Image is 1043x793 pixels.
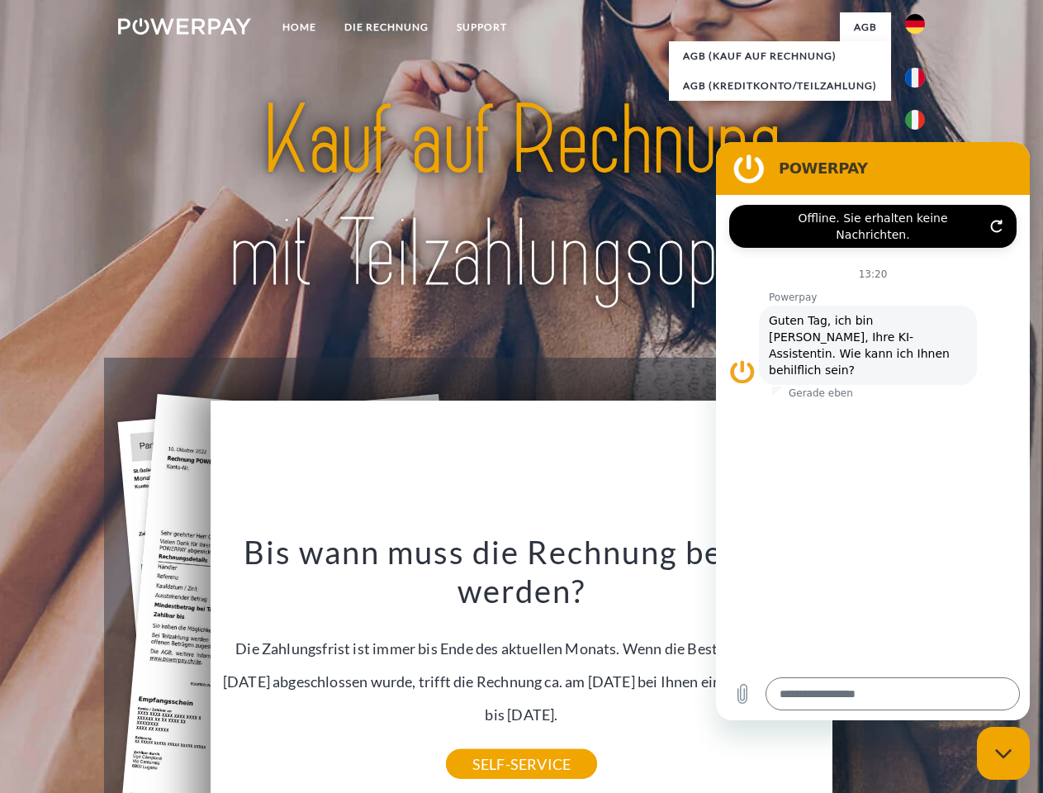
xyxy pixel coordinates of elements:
iframe: Schaltfläche zum Öffnen des Messaging-Fensters; Konversation läuft [977,727,1030,780]
img: it [905,110,925,130]
a: SUPPORT [443,12,521,42]
img: title-powerpay_de.svg [158,79,885,316]
div: Die Zahlungsfrist ist immer bis Ende des aktuellen Monats. Wenn die Bestellung z.B. am [DATE] abg... [220,532,823,764]
a: AGB (Kauf auf Rechnung) [669,41,891,71]
a: DIE RECHNUNG [330,12,443,42]
a: agb [840,12,891,42]
iframe: Messaging-Fenster [716,142,1030,720]
a: AGB (Kreditkonto/Teilzahlung) [669,71,891,101]
img: logo-powerpay-white.svg [118,18,251,35]
a: SELF-SERVICE [446,749,597,779]
img: fr [905,68,925,88]
a: Home [268,12,330,42]
h3: Bis wann muss die Rechnung bezahlt werden? [220,532,823,611]
img: de [905,14,925,34]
